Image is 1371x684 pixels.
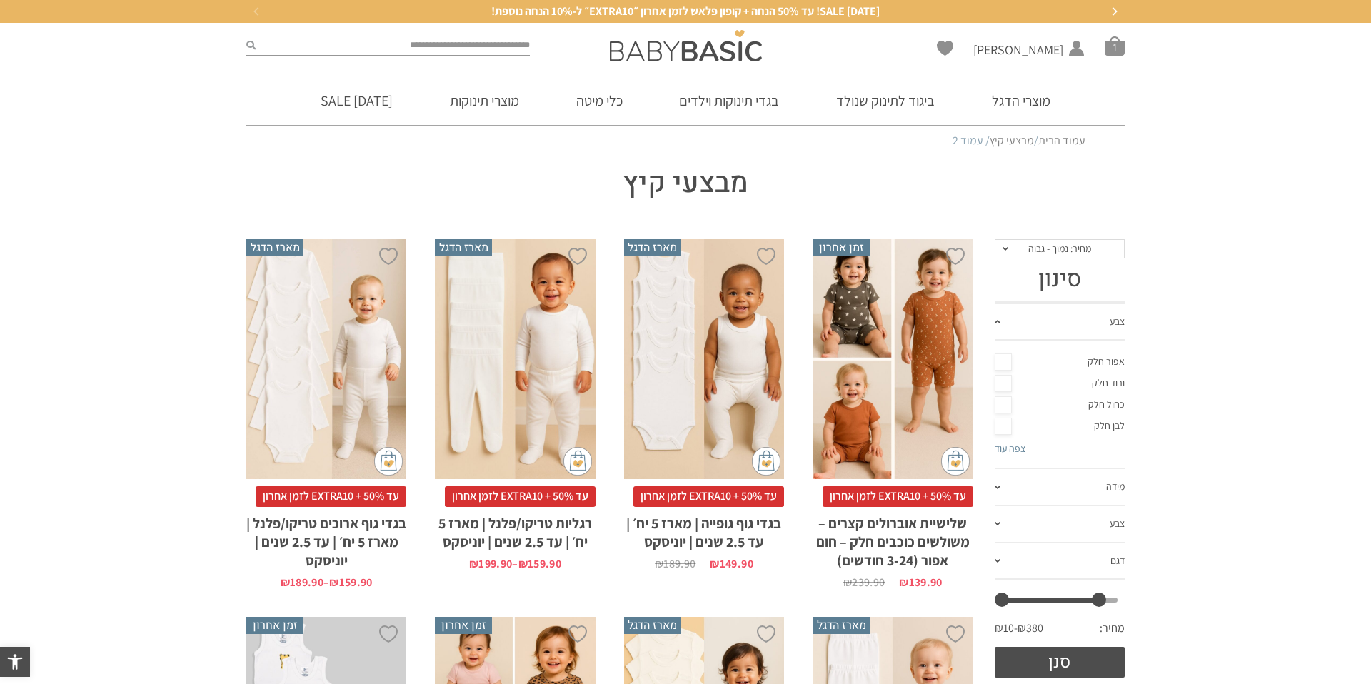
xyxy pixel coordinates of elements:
[655,556,663,571] span: ₪
[813,507,973,570] h2: שלישיית אוברולים קצרים – משולשים כוכבים חלק – חום אפור (3-24 חודשים)
[813,239,973,588] a: זמן אחרון שלישיית אוברולים קצרים - משולשים כוכבים חלק - חום אפור (3-24 חודשים) עד 50% + EXTRA10 ל...
[445,486,596,506] span: עד 50% + EXTRA10 לזמן אחרון
[899,575,942,590] bdi: 139.90
[435,617,492,634] span: זמן אחרון
[813,239,870,256] span: זמן אחרון
[995,506,1125,543] a: צבע
[633,486,784,506] span: עד 50% + EXTRA10 לזמן אחרון
[899,575,908,590] span: ₪
[518,556,528,571] span: ₪
[610,30,762,61] img: Baby Basic בגדי תינוקות וילדים אונליין
[299,76,414,125] a: [DATE] SALE
[518,556,561,571] bdi: 159.90
[995,469,1125,506] a: מידה
[1018,620,1043,636] span: ₪380
[995,647,1125,678] button: סנן
[563,447,592,476] img: cat-mini-atc.png
[995,543,1125,580] a: דגם
[246,239,406,588] a: מארז הדגל בגדי גוף ארוכים טריקו/פלנל | מארז 5 יח׳ | עד 2.5 שנים | יוניסקס עד 50% + EXTRA10 לזמן א...
[658,76,800,125] a: בגדי תינוקות וילדים
[1028,242,1091,255] span: מחיר: נמוך - גבוה
[374,447,403,476] img: cat-mini-atc.png
[937,41,953,61] span: Wishlist
[256,486,406,506] span: עד 50% + EXTRA10 לזמן אחרון
[990,133,1034,148] a: מבצעי קיץ
[435,507,595,551] h2: רגליות טריקו/פלנל | מארז 5 יח׳ | עד 2.5 שנים | יוניסקס
[970,76,1072,125] a: מוצרי הדגל
[469,556,512,571] bdi: 199.90
[281,575,290,590] span: ₪
[246,507,406,570] h2: בגדי גוף ארוכים טריקו/פלנל | מארז 5 יח׳ | עד 2.5 שנים | יוניסקס
[1038,133,1085,148] a: עמוד הבית
[1105,36,1125,56] a: סל קניות1
[973,59,1063,77] span: החשבון שלי
[823,486,973,506] span: עד 50% + EXTRA10 לזמן אחרון
[469,556,478,571] span: ₪
[1105,36,1125,56] span: סל קניות
[843,575,852,590] span: ₪
[655,556,695,571] bdi: 189.90
[435,551,595,570] span: –
[555,76,644,125] a: כלי מיטה
[624,239,681,256] span: מארז הדגל
[246,570,406,588] span: –
[435,239,492,256] span: מארז הדגל
[995,442,1025,455] a: צפה עוד
[843,575,885,590] bdi: 239.90
[286,133,1085,149] nav: Breadcrumb
[624,617,681,634] span: מארז הדגל
[428,76,541,125] a: מוצרי תינוקות
[246,239,303,256] span: מארז הדגל
[815,76,956,125] a: ביגוד לתינוק שנולד
[435,239,595,570] a: מארז הדגל רגליות טריקו/פלנל | מארז 5 יח׳ | עד 2.5 שנים | יוניסקס עד 50% + EXTRA10 לזמן אחרוןרגליו...
[1103,1,1125,22] button: Next
[813,617,870,634] span: מארז הדגל
[710,556,719,571] span: ₪
[752,447,780,476] img: cat-mini-atc.png
[624,239,784,570] a: מארז הדגל בגדי גוף גופייה | מארז 5 יח׳ | עד 2.5 שנים | יוניסקס עד 50% + EXTRA10 לזמן אחרוןבגדי גו...
[281,575,323,590] bdi: 189.90
[329,575,338,590] span: ₪
[995,416,1125,437] a: לבן חלק
[941,447,970,476] img: cat-mini-atc.png
[482,164,889,203] h1: מבצעי קיץ
[261,4,1110,19] a: [DATE] SALE! עד 50% הנחה + קופון פלאש לזמן אחרון ״EXTRA10״ ל-10% הנחה נוספת!
[995,617,1125,647] div: מחיר: —
[995,373,1125,394] a: ורוד חלק
[995,266,1125,293] h3: סינון
[624,507,784,551] h2: בגדי גוף גופייה | מארז 5 יח׳ | עד 2.5 שנים | יוניסקס
[937,41,953,56] a: Wishlist
[246,617,303,634] span: זמן אחרון
[995,351,1125,373] a: אפור חלק
[710,556,753,571] bdi: 149.90
[329,575,372,590] bdi: 159.90
[995,394,1125,416] a: כחול חלק
[995,620,1018,636] span: ₪10
[995,304,1125,341] a: צבע
[491,4,880,19] span: [DATE] SALE! עד 50% הנחה + קופון פלאש לזמן אחרון ״EXTRA10״ ל-10% הנחה נוספת!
